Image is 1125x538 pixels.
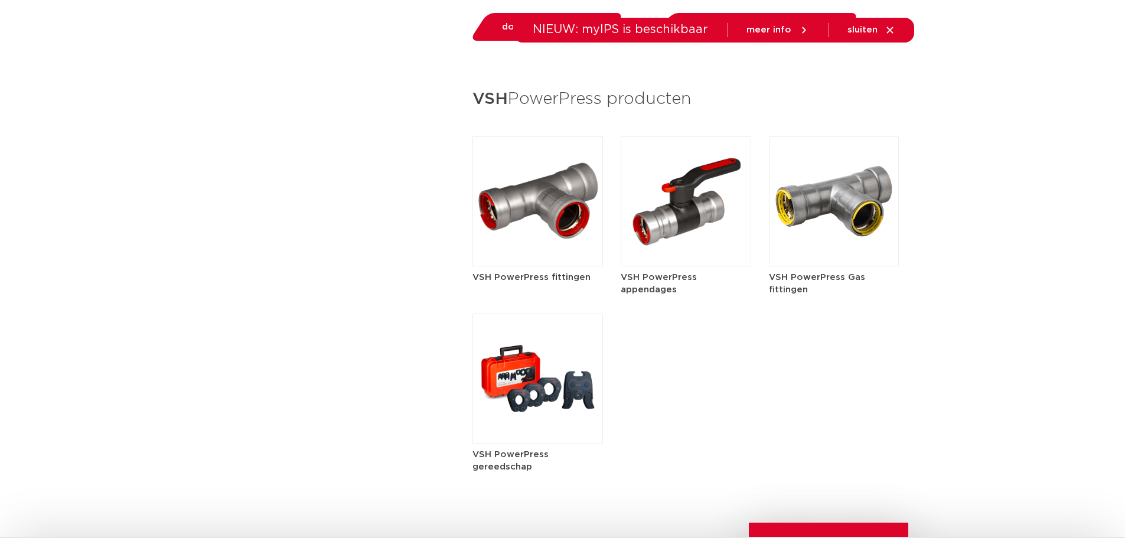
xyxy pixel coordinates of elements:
[769,271,899,296] h5: VSH PowerPress Gas fittingen
[533,24,708,35] span: NIEUW: myIPS is beschikbaar
[746,25,809,35] a: meer info
[769,197,899,296] a: VSH PowerPress Gas fittingen
[847,25,878,34] span: sluiten
[472,374,603,473] a: VSH PowerPress gereedschap
[473,43,511,90] a: markten
[472,197,603,283] a: VSH PowerPress fittingen
[847,25,895,35] a: sluiten
[620,43,670,90] a: downloads
[402,43,796,90] nav: Menu
[402,43,449,90] a: producten
[621,197,751,296] a: VSH PowerPress appendages
[855,43,867,90] div: my IPS
[534,43,596,90] a: toepassingen
[694,43,732,90] a: services
[746,25,791,34] span: meer info
[621,271,751,296] h5: VSH PowerPress appendages
[472,86,899,113] h3: PowerPress producten
[755,43,796,90] a: over ons
[472,91,508,107] strong: VSH
[472,271,603,283] h5: VSH PowerPress fittingen
[472,448,603,473] h5: VSH PowerPress gereedschap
